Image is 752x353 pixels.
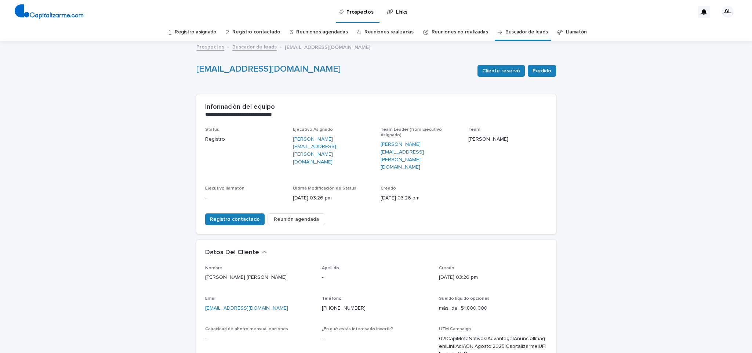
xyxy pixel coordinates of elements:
p: más_de_$1.800.000 [439,305,547,312]
p: [DATE] 03:26 pm [381,194,459,202]
a: Registro contactado [232,24,280,41]
span: Team Leader (from Ejecutivo Asignado) [381,127,442,137]
p: [DATE] 03:26 pm [293,194,372,202]
div: AL [722,6,734,18]
button: Perdido [528,65,556,77]
span: Apellido [322,266,339,270]
button: Registro contactado [205,213,265,225]
span: Email [205,296,217,301]
span: Ejecutivo Asignado [293,127,333,132]
a: Prospectos [196,42,224,51]
a: [PHONE_NUMBER] [322,306,366,311]
span: ¿En qué estás interesado invertir? [322,327,393,331]
a: Llamatón [566,24,587,41]
p: [EMAIL_ADDRESS][DOMAIN_NAME] [285,43,370,51]
span: Última Modificación de Status [293,186,356,191]
a: [EMAIL_ADDRESS][DOMAIN_NAME] [205,306,288,311]
a: Reuniones realizadas [364,24,414,41]
p: [PERSON_NAME] [468,136,547,143]
h2: Datos Del Cliente [205,249,259,257]
a: Buscador de leads [232,42,277,51]
span: Teléfono [322,296,342,301]
img: 4arMvv9wSvmHTHbXwTim [15,4,83,19]
a: [EMAIL_ADDRESS][DOMAIN_NAME] [196,65,341,73]
span: UTM Campaign [439,327,471,331]
a: Buscador de leads [505,24,548,41]
span: Creado [381,186,396,191]
span: Reunión agendada [274,216,319,223]
span: Nombre [205,266,222,270]
span: Capacidad de ahorro mensual opciones [205,327,288,331]
span: Team [468,127,480,132]
p: [DATE] 03:26 pm [439,274,547,281]
p: [PERSON_NAME] [PERSON_NAME] [205,274,313,281]
span: Ejecutivo llamatón [205,186,244,191]
button: Reunión agendada [268,213,325,225]
button: Datos Del Cliente [205,249,267,257]
span: Status [205,127,219,132]
a: Registro asignado [175,24,217,41]
a: Reuniones no realizadas [432,24,488,41]
span: Creado [439,266,454,270]
p: Registro [205,136,284,143]
button: Cliente reservó [477,65,525,77]
a: [PERSON_NAME][EMAIL_ADDRESS][PERSON_NAME][DOMAIN_NAME] [293,136,372,166]
p: - [322,335,430,343]
h2: Información del equipo [205,103,275,111]
p: - [322,274,430,281]
a: Reuniones agendadas [296,24,348,41]
span: Registro contactado [210,216,260,223]
span: Cliente reservó [482,67,520,75]
span: Perdido [533,67,551,75]
p: - [205,194,284,202]
p: - [205,335,313,343]
a: [PERSON_NAME][EMAIL_ADDRESS][PERSON_NAME][DOMAIN_NAME] [381,141,459,171]
span: Sueldo líquido opciones [439,296,490,301]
